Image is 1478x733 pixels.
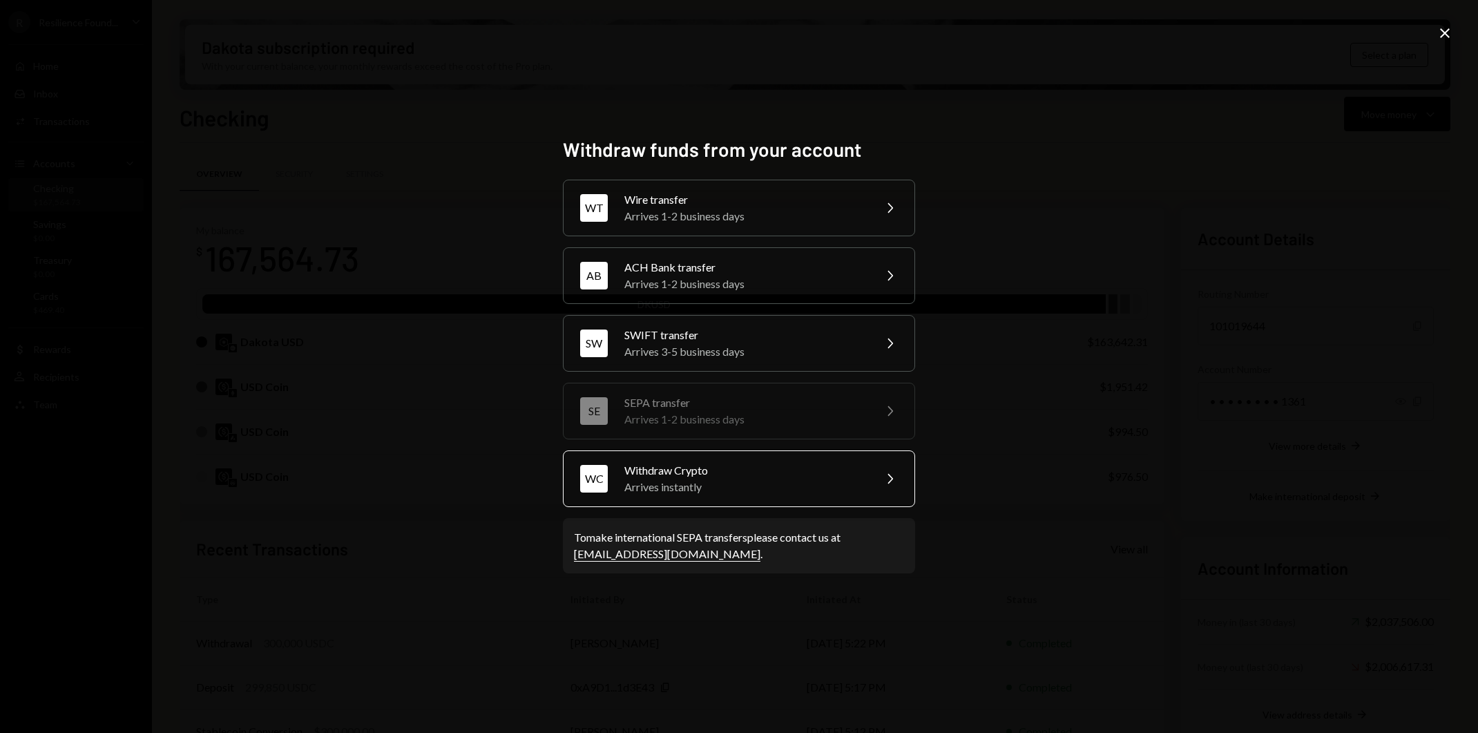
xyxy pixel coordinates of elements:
[580,330,608,357] div: SW
[624,411,865,428] div: Arrives 1-2 business days
[624,276,865,292] div: Arrives 1-2 business days
[624,191,865,208] div: Wire transfer
[574,529,904,562] div: To make international SEPA transfers please contact us at .
[580,194,608,222] div: WT
[563,247,915,304] button: ABACH Bank transferArrives 1-2 business days
[563,180,915,236] button: WTWire transferArrives 1-2 business days
[624,394,865,411] div: SEPA transfer
[624,462,865,479] div: Withdraw Crypto
[580,262,608,289] div: AB
[580,465,608,493] div: WC
[563,383,915,439] button: SESEPA transferArrives 1-2 business days
[624,208,865,225] div: Arrives 1-2 business days
[574,547,760,562] a: [EMAIL_ADDRESS][DOMAIN_NAME]
[563,450,915,507] button: WCWithdraw CryptoArrives instantly
[563,315,915,372] button: SWSWIFT transferArrives 3-5 business days
[624,343,865,360] div: Arrives 3-5 business days
[624,327,865,343] div: SWIFT transfer
[580,397,608,425] div: SE
[624,259,865,276] div: ACH Bank transfer
[624,479,865,495] div: Arrives instantly
[563,136,915,163] h2: Withdraw funds from your account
